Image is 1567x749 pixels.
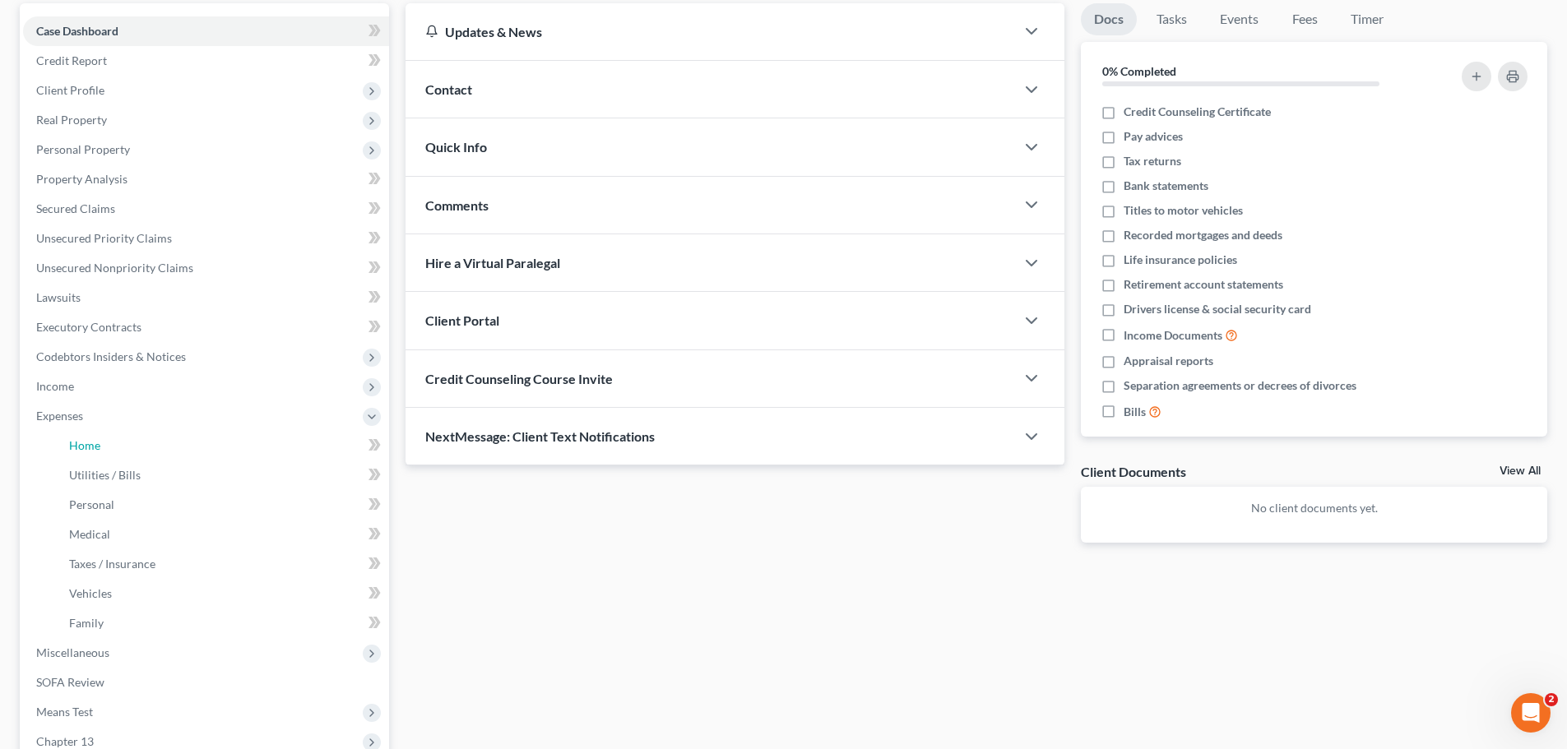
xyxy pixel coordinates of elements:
[1278,3,1331,35] a: Fees
[69,527,110,541] span: Medical
[1124,377,1356,394] span: Separation agreements or decrees of divorces
[425,371,613,386] span: Credit Counseling Course Invite
[1081,463,1186,480] div: Client Documents
[56,549,389,579] a: Taxes / Insurance
[69,586,112,600] span: Vehicles
[36,320,141,334] span: Executory Contracts
[1124,178,1208,194] span: Bank statements
[23,283,389,312] a: Lawsuits
[36,53,107,67] span: Credit Report
[69,497,114,511] span: Personal
[1102,64,1176,78] strong: 0% Completed
[36,113,107,127] span: Real Property
[56,520,389,549] a: Medical
[1124,353,1213,369] span: Appraisal reports
[36,201,115,215] span: Secured Claims
[23,194,389,224] a: Secured Claims
[1124,104,1271,120] span: Credit Counseling Certificate
[36,231,172,245] span: Unsecured Priority Claims
[1124,301,1311,317] span: Drivers license & social security card
[56,460,389,490] a: Utilities / Bills
[36,24,118,38] span: Case Dashboard
[36,705,93,719] span: Means Test
[425,23,995,40] div: Updates & News
[1124,252,1237,268] span: Life insurance policies
[1207,3,1272,35] a: Events
[425,428,655,444] span: NextMessage: Client Text Notifications
[23,668,389,697] a: SOFA Review
[23,253,389,283] a: Unsecured Nonpriority Claims
[69,557,155,571] span: Taxes / Insurance
[1500,465,1541,477] a: View All
[23,224,389,253] a: Unsecured Priority Claims
[36,645,109,659] span: Miscellaneous
[36,172,127,186] span: Property Analysis
[36,379,74,393] span: Income
[1124,276,1283,293] span: Retirement account statements
[1545,693,1558,706] span: 2
[56,431,389,460] a: Home
[36,409,83,423] span: Expenses
[23,164,389,194] a: Property Analysis
[56,490,389,520] a: Personal
[1124,327,1222,344] span: Income Documents
[1124,404,1146,420] span: Bills
[1094,500,1534,516] p: No client documents yet.
[1124,227,1282,243] span: Recorded mortgages and deeds
[1338,3,1397,35] a: Timer
[425,197,489,213] span: Comments
[69,616,104,630] span: Family
[425,255,560,270] span: Hire a Virtual Paralegal
[69,468,141,482] span: Utilities / Bills
[36,675,104,689] span: SOFA Review
[1143,3,1200,35] a: Tasks
[36,83,104,97] span: Client Profile
[56,579,389,608] a: Vehicles
[36,734,94,748] span: Chapter 13
[1124,128,1183,145] span: Pay advices
[36,290,81,304] span: Lawsuits
[1511,693,1551,733] iframe: Intercom live chat
[36,261,193,275] span: Unsecured Nonpriority Claims
[69,438,100,452] span: Home
[36,349,186,363] span: Codebtors Insiders & Notices
[23,46,389,76] a: Credit Report
[1081,3,1137,35] a: Docs
[1124,153,1181,169] span: Tax returns
[425,139,487,155] span: Quick Info
[425,312,499,328] span: Client Portal
[23,312,389,342] a: Executory Contracts
[36,142,130,156] span: Personal Property
[56,608,389,638] a: Family
[425,81,472,97] span: Contact
[1124,202,1243,219] span: Titles to motor vehicles
[23,16,389,46] a: Case Dashboard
